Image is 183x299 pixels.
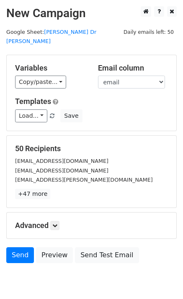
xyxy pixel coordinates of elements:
small: Google Sheet: [6,29,96,45]
h5: Email column [98,63,168,73]
a: Daily emails left: 50 [121,29,177,35]
a: [PERSON_NAME] Dr [PERSON_NAME] [6,29,96,45]
span: Daily emails left: 50 [121,28,177,37]
button: Save [60,109,82,122]
a: +47 more [15,189,50,199]
h2: New Campaign [6,6,177,20]
a: Preview [36,247,73,263]
h5: Advanced [15,221,168,230]
small: [EMAIL_ADDRESS][PERSON_NAME][DOMAIN_NAME] [15,177,153,183]
small: [EMAIL_ADDRESS][DOMAIN_NAME] [15,158,108,164]
a: Templates [15,97,51,106]
iframe: Chat Widget [141,259,183,299]
a: Copy/paste... [15,76,66,89]
a: Load... [15,109,47,122]
a: Send [6,247,34,263]
h5: Variables [15,63,85,73]
small: [EMAIL_ADDRESS][DOMAIN_NAME] [15,167,108,174]
h5: 50 Recipients [15,144,168,153]
a: Send Test Email [75,247,139,263]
